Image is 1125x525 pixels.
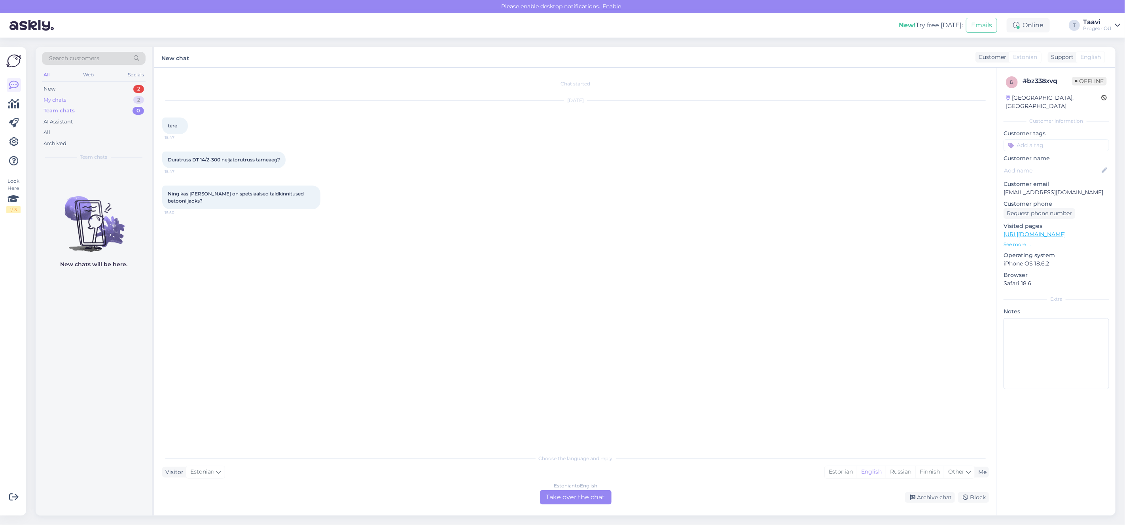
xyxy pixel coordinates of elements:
span: Estonian [1013,53,1037,61]
div: Take over the chat [540,490,612,504]
p: Customer email [1004,180,1109,188]
div: Look Here [6,178,21,213]
p: Customer name [1004,154,1109,163]
span: Ning kas [PERSON_NAME] on spetsiaalsed taldkinnitused betooni jaoks? [168,191,305,204]
span: 15:47 [165,169,194,174]
p: Customer tags [1004,129,1109,138]
div: Team chats [44,107,75,115]
div: 2 [133,96,144,104]
b: New! [899,21,916,29]
div: Estonian to English [554,482,597,489]
div: Choose the language and reply [162,455,989,462]
div: New [44,85,55,93]
span: 15:47 [165,135,194,140]
p: Browser [1004,271,1109,279]
div: 1 / 3 [6,206,21,213]
div: Online [1007,18,1050,32]
div: [DATE] [162,97,989,104]
div: My chats [44,96,66,104]
a: TaaviProgear OÜ [1083,19,1120,32]
p: Operating system [1004,251,1109,260]
span: English [1080,53,1101,61]
div: # bz338xvq [1023,76,1072,86]
span: Enable [600,3,624,10]
div: AI Assistant [44,118,73,126]
div: All [44,129,50,136]
div: Taavi [1083,19,1112,25]
div: [GEOGRAPHIC_DATA], [GEOGRAPHIC_DATA] [1006,94,1101,110]
p: [EMAIL_ADDRESS][DOMAIN_NAME] [1004,188,1109,197]
div: Request phone number [1004,208,1075,219]
div: Russian [886,466,915,478]
div: Archive chat [905,492,955,503]
p: Notes [1004,307,1109,316]
p: Safari 18.6 [1004,279,1109,288]
div: 2 [133,85,144,93]
span: tere [168,123,177,129]
div: Web [82,70,96,80]
span: Search customers [49,54,99,63]
span: b [1010,79,1014,85]
span: 15:50 [165,210,194,216]
p: Visited pages [1004,222,1109,230]
div: Block [958,492,989,503]
span: Duratruss DT 14/2-300 neljatorutruss tarneaeg? [168,157,280,163]
div: Archived [44,140,66,148]
div: Estonian [825,466,857,478]
span: Other [948,468,964,475]
img: No chats [36,182,152,253]
span: Team chats [80,154,108,161]
p: Customer phone [1004,200,1109,208]
div: 0 [133,107,144,115]
div: Try free [DATE]: [899,21,963,30]
div: Progear OÜ [1083,25,1112,32]
div: All [42,70,51,80]
img: Askly Logo [6,53,21,68]
div: Extra [1004,296,1109,303]
div: T [1069,20,1080,31]
input: Add a tag [1004,139,1109,151]
label: New chat [161,52,189,63]
div: Customer [975,53,1006,61]
input: Add name [1004,166,1100,175]
div: Visitor [162,468,184,476]
div: Me [975,468,987,476]
div: Socials [126,70,146,80]
span: Estonian [190,468,214,476]
div: Chat started [162,80,989,87]
div: Support [1048,53,1074,61]
button: Emails [966,18,997,33]
a: [URL][DOMAIN_NAME] [1004,231,1066,238]
div: English [857,466,886,478]
div: Customer information [1004,118,1109,125]
span: Offline [1072,77,1107,85]
p: New chats will be here. [60,260,127,269]
p: iPhone OS 18.6.2 [1004,260,1109,268]
p: See more ... [1004,241,1109,248]
div: Finnish [915,466,944,478]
